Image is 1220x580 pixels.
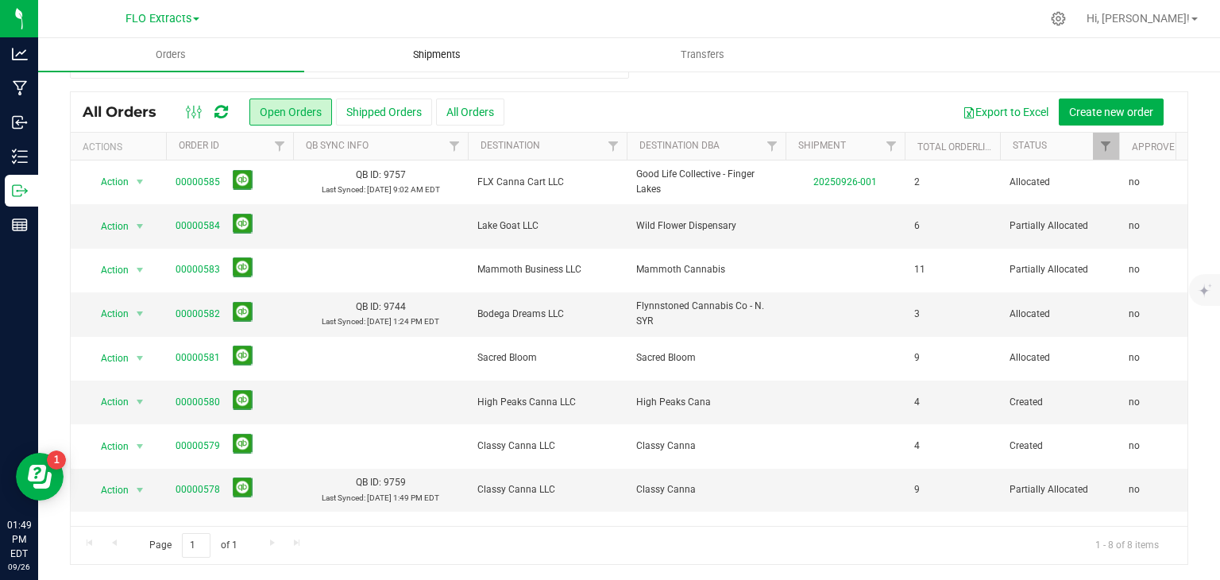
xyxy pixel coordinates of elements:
[136,533,250,558] span: Page of 1
[306,140,369,151] a: QB Sync Info
[384,169,406,180] span: 9757
[636,395,776,410] span: High Peaks Cana
[38,38,304,72] a: Orders
[570,38,836,72] a: Transfers
[1087,12,1190,25] span: Hi, [PERSON_NAME]!
[176,262,220,277] a: 00000583
[1010,175,1110,190] span: Allocated
[636,167,776,197] span: Good Life Collective - Finger Lakes
[179,140,219,151] a: Order ID
[1093,133,1119,160] a: Filter
[176,350,220,365] a: 00000581
[1048,11,1068,26] div: Manage settings
[1010,350,1110,365] span: Allocated
[130,479,150,501] span: select
[1129,350,1140,365] span: no
[477,307,617,322] span: Bodega Dreams LLC
[304,38,570,72] a: Shipments
[130,171,150,193] span: select
[182,533,210,558] input: 1
[636,218,776,234] span: Wild Flower Dispensary
[477,482,617,497] span: Classy Canna LLC
[367,493,439,502] span: [DATE] 1:49 PM EDT
[477,262,617,277] span: Mammoth Business LLC
[636,439,776,454] span: Classy Canna
[125,12,191,25] span: FLO Extracts
[87,259,129,281] span: Action
[12,114,28,130] inline-svg: Inbound
[130,259,150,281] span: select
[87,435,129,458] span: Action
[477,218,617,234] span: Lake Goat LLC
[12,46,28,62] inline-svg: Analytics
[1132,141,1186,153] a: Approved?
[12,149,28,164] inline-svg: Inventory
[1129,482,1140,497] span: no
[1083,533,1172,557] span: 1 - 8 of 8 items
[1010,439,1110,454] span: Created
[878,133,905,160] a: Filter
[914,482,920,497] span: 9
[87,171,129,193] span: Action
[1010,307,1110,322] span: Allocated
[1059,99,1164,126] button: Create new order
[1129,218,1140,234] span: no
[442,133,468,160] a: Filter
[914,307,920,322] span: 3
[176,395,220,410] a: 00000580
[176,307,220,322] a: 00000582
[130,215,150,238] span: select
[1010,218,1110,234] span: Partially Allocated
[1129,262,1140,277] span: no
[914,218,920,234] span: 6
[914,439,920,454] span: 4
[477,175,617,190] span: FLX Canna Cart LLC
[636,262,776,277] span: Mammoth Cannabis
[813,176,877,188] a: 20250926-001
[798,140,846,151] a: Shipment
[1010,262,1110,277] span: Partially Allocated
[1069,106,1153,118] span: Create new order
[914,350,920,365] span: 9
[134,48,207,62] span: Orders
[356,301,381,312] span: QB ID:
[87,391,129,413] span: Action
[12,183,28,199] inline-svg: Outbound
[636,350,776,365] span: Sacred Bloom
[87,215,129,238] span: Action
[87,479,129,501] span: Action
[477,439,617,454] span: Classy Canna LLC
[249,99,332,126] button: Open Orders
[16,453,64,501] iframe: Resource center
[659,48,746,62] span: Transfers
[1129,395,1140,410] span: no
[384,477,406,488] span: 9759
[392,48,482,62] span: Shipments
[12,217,28,233] inline-svg: Reports
[477,395,617,410] span: High Peaks Canna LLC
[914,262,925,277] span: 11
[176,482,220,497] a: 00000578
[322,185,365,194] span: Last Synced:
[12,80,28,96] inline-svg: Manufacturing
[87,347,129,369] span: Action
[481,140,540,151] a: Destination
[267,133,293,160] a: Filter
[477,350,617,365] span: Sacred Bloom
[130,347,150,369] span: select
[83,103,172,121] span: All Orders
[636,482,776,497] span: Classy Canna
[7,561,31,573] p: 09/26
[436,99,504,126] button: All Orders
[83,141,160,153] div: Actions
[1010,482,1110,497] span: Partially Allocated
[356,169,381,180] span: QB ID:
[1129,175,1140,190] span: no
[1010,395,1110,410] span: Created
[952,99,1059,126] button: Export to Excel
[47,450,66,470] iframe: Resource center unread badge
[356,477,381,488] span: QB ID:
[176,218,220,234] a: 00000584
[130,391,150,413] span: select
